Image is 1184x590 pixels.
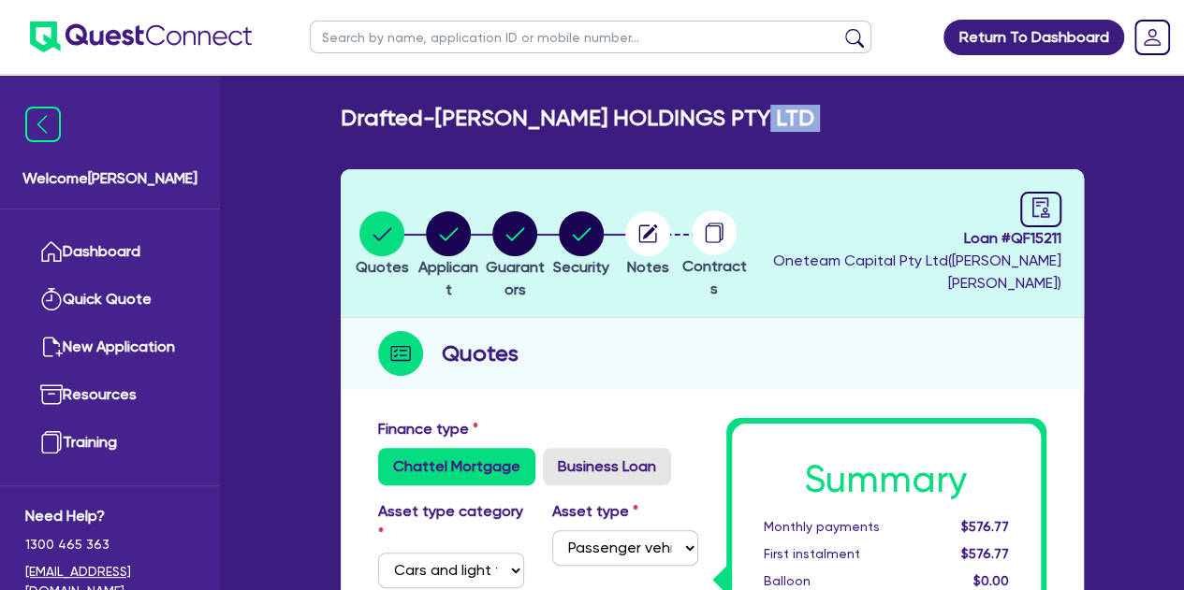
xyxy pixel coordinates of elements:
[764,457,1009,502] h1: Summary
[40,383,63,406] img: resources
[378,448,535,485] label: Chattel Mortgage
[25,107,61,142] img: icon-menu-close
[25,535,195,554] span: 1300 465 363
[355,210,410,280] button: Quotes
[482,210,548,302] button: Guarantors
[543,448,671,485] label: Business Loan
[40,288,63,310] img: quick-quote
[750,517,932,537] div: Monthly payments
[378,331,423,376] img: step-icon
[1031,197,1051,218] span: audit
[960,546,1008,561] span: $576.77
[40,336,63,358] img: new-application
[356,258,409,276] span: Quotes
[1128,13,1177,62] a: Dropdown toggle
[627,258,669,276] span: Notes
[418,258,478,298] span: Applicant
[943,20,1124,55] a: Return To Dashboard
[682,257,747,297] span: Contracts
[25,324,195,371] a: New Application
[378,418,478,440] label: Finance type
[25,371,195,419] a: Resources
[773,252,1061,292] span: Oneteam Capital Pty Ltd ( [PERSON_NAME] [PERSON_NAME] )
[553,258,609,276] span: Security
[378,500,524,545] label: Asset type category
[30,22,252,52] img: quest-connect-logo-blue
[624,210,671,280] button: Notes
[310,21,871,53] input: Search by name, application ID or mobile number...
[960,519,1008,534] span: $576.77
[416,210,482,302] button: Applicant
[552,500,638,523] label: Asset type
[341,105,814,132] h2: Drafted - [PERSON_NAME] HOLDINGS PTY LTD
[40,431,63,453] img: training
[442,337,519,370] h2: Quotes
[25,228,195,276] a: Dashboard
[750,544,932,564] div: First instalment
[552,210,610,280] button: Security
[1020,192,1061,227] a: audit
[25,505,195,527] span: Need Help?
[753,227,1061,250] span: Loan # QF15211
[25,419,195,467] a: Training
[486,258,545,298] span: Guarantors
[972,573,1008,588] span: $0.00
[22,167,197,190] span: Welcome [PERSON_NAME]
[25,276,195,324] a: Quick Quote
